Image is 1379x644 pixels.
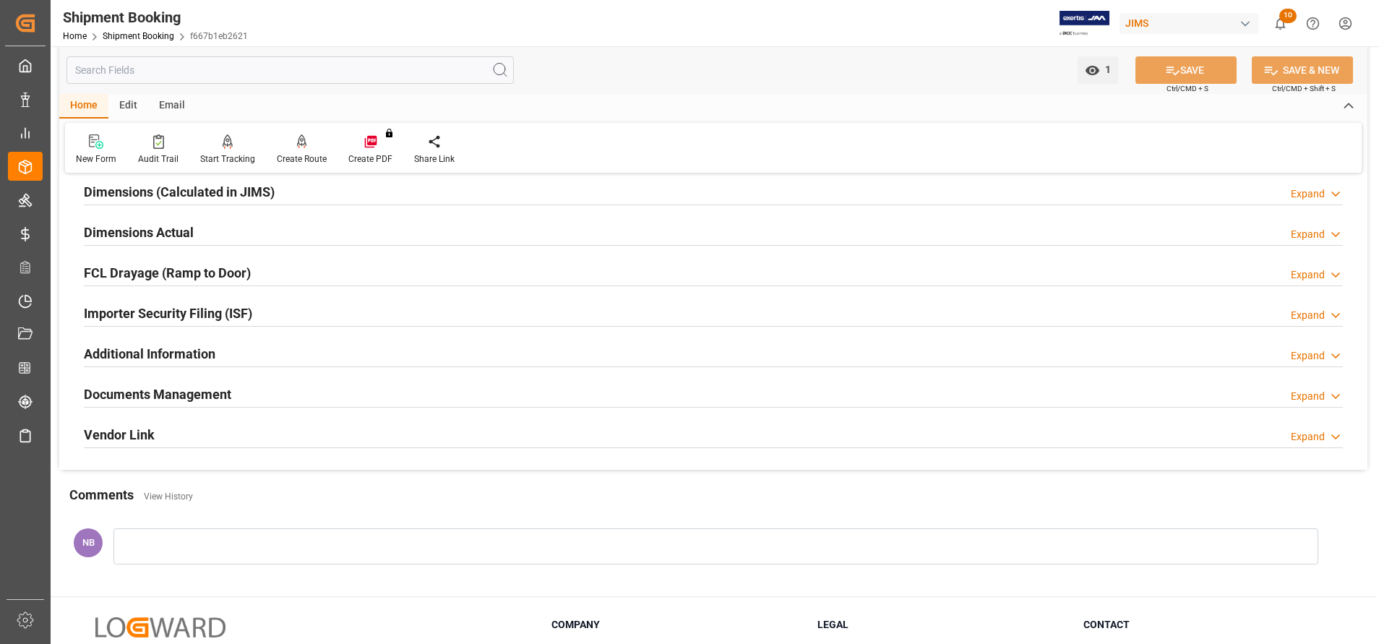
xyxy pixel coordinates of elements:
a: Shipment Booking [103,31,174,41]
h2: Dimensions (Calculated in JIMS) [84,182,275,202]
h2: Importer Security Filing (ISF) [84,304,252,323]
span: 10 [1279,9,1297,23]
div: Audit Trail [138,153,179,166]
a: Home [63,31,87,41]
h2: Comments [69,485,134,505]
div: JIMS [1120,13,1258,34]
div: Expand [1291,227,1325,242]
div: Expand [1291,429,1325,445]
div: Home [59,94,108,119]
div: Expand [1291,186,1325,202]
h2: Additional Information [84,344,215,364]
button: SAVE & NEW [1252,56,1353,84]
h2: FCL Drayage (Ramp to Door) [84,263,251,283]
button: show 10 new notifications [1264,7,1297,40]
div: New Form [76,153,116,166]
img: Exertis%20JAM%20-%20Email%20Logo.jpg_1722504956.jpg [1060,11,1109,36]
button: SAVE [1135,56,1237,84]
span: 1 [1100,64,1111,75]
span: Ctrl/CMD + Shift + S [1272,83,1336,94]
a: View History [144,491,193,502]
h2: Documents Management [84,385,231,404]
div: Expand [1291,267,1325,283]
h3: Legal [817,617,1065,632]
div: Expand [1291,389,1325,404]
span: NB [82,537,95,548]
h2: Dimensions Actual [84,223,194,242]
div: Email [148,94,196,119]
button: open menu [1078,56,1118,84]
div: Expand [1291,348,1325,364]
img: Logward Logo [95,617,225,638]
div: Share Link [414,153,455,166]
div: Create Route [277,153,327,166]
div: Edit [108,94,148,119]
h2: Vendor Link [84,425,155,445]
h3: Company [551,617,799,632]
button: JIMS [1120,9,1264,37]
div: Start Tracking [200,153,255,166]
button: Help Center [1297,7,1329,40]
h3: Contact [1083,617,1331,632]
div: Expand [1291,308,1325,323]
div: Shipment Booking [63,7,248,28]
input: Search Fields [66,56,514,84]
span: Ctrl/CMD + S [1167,83,1208,94]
